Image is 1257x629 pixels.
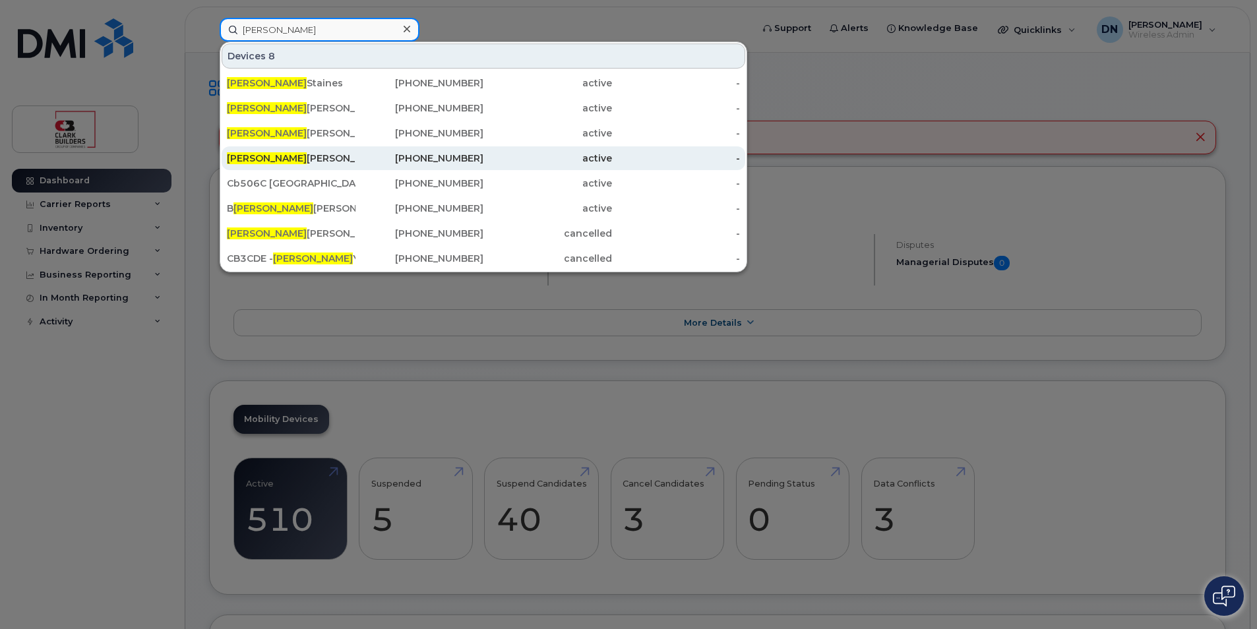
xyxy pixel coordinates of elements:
[222,222,745,245] a: [PERSON_NAME][PERSON_NAME][PHONE_NUMBER]cancelled-
[227,227,355,240] div: [PERSON_NAME]
[612,252,741,265] div: -
[612,177,741,190] div: -
[233,202,313,214] span: [PERSON_NAME]
[222,146,745,170] a: [PERSON_NAME][PERSON_NAME][PHONE_NUMBER]active-
[355,152,484,165] div: [PHONE_NUMBER]
[222,121,745,145] a: [PERSON_NAME][PERSON_NAME][PHONE_NUMBER]active-
[222,71,745,95] a: [PERSON_NAME]Staines[PHONE_NUMBER]active-
[355,102,484,115] div: [PHONE_NUMBER]
[227,202,355,215] div: B [PERSON_NAME]
[227,127,355,140] div: [PERSON_NAME]
[227,102,307,114] span: [PERSON_NAME]
[222,44,745,69] div: Devices
[612,152,741,165] div: -
[227,76,355,90] div: Staines
[483,76,612,90] div: active
[612,127,741,140] div: -
[227,152,307,164] span: [PERSON_NAME]
[227,77,307,89] span: [PERSON_NAME]
[227,152,355,165] div: [PERSON_NAME]
[222,247,745,270] a: CB3CDE -[PERSON_NAME]Young[PHONE_NUMBER]cancelled-
[483,177,612,190] div: active
[483,127,612,140] div: active
[273,253,353,264] span: [PERSON_NAME]
[483,252,612,265] div: cancelled
[227,127,307,139] span: [PERSON_NAME]
[222,171,745,195] a: Cb506C [GEOGRAPHIC_DATA] -[PERSON_NAME] - Monitoring[PHONE_NUMBER]active-
[222,96,745,120] a: [PERSON_NAME][PERSON_NAME][PHONE_NUMBER]active-
[483,227,612,240] div: cancelled
[227,252,355,265] div: CB3CDE - Young
[355,202,484,215] div: [PHONE_NUMBER]
[612,202,741,215] div: -
[227,177,355,190] div: Cb506C [GEOGRAPHIC_DATA] - [PERSON_NAME] - Monitoring
[612,76,741,90] div: -
[268,49,275,63] span: 8
[222,196,745,220] a: B[PERSON_NAME][PERSON_NAME][PHONE_NUMBER]active-
[612,102,741,115] div: -
[612,227,741,240] div: -
[1213,585,1235,607] img: Open chat
[355,252,484,265] div: [PHONE_NUMBER]
[227,227,307,239] span: [PERSON_NAME]
[483,102,612,115] div: active
[227,102,355,115] div: [PERSON_NAME]
[483,152,612,165] div: active
[355,227,484,240] div: [PHONE_NUMBER]
[355,76,484,90] div: [PHONE_NUMBER]
[483,202,612,215] div: active
[355,177,484,190] div: [PHONE_NUMBER]
[355,127,484,140] div: [PHONE_NUMBER]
